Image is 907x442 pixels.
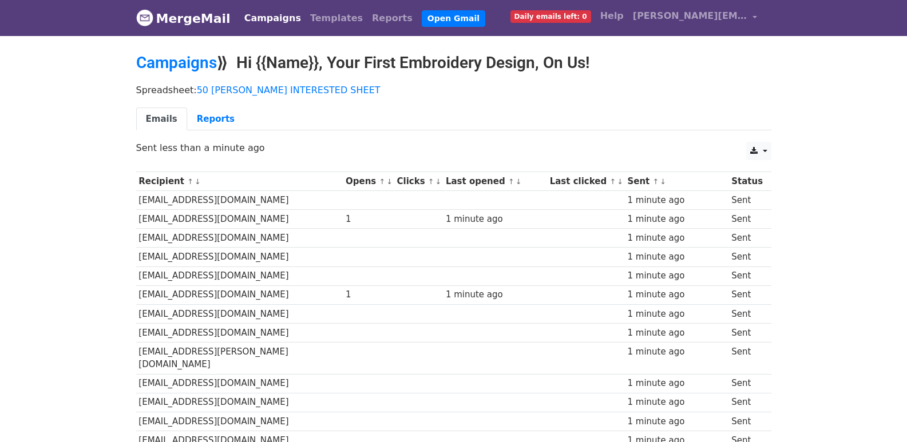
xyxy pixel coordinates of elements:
[728,210,765,229] td: Sent
[627,345,726,359] div: 1 minute ago
[627,377,726,390] div: 1 minute ago
[346,213,391,226] div: 1
[136,9,153,26] img: MergeMail logo
[136,142,771,154] p: Sent less than a minute ago
[625,172,729,191] th: Sent
[136,285,343,304] td: [EMAIL_ADDRESS][DOMAIN_NAME]
[343,172,394,191] th: Opens
[379,177,385,186] a: ↑
[136,323,343,342] td: [EMAIL_ADDRESS][DOMAIN_NAME]
[628,5,762,31] a: [PERSON_NAME][EMAIL_ADDRESS][DOMAIN_NAME]
[728,172,765,191] th: Status
[136,84,771,96] p: Spreadsheet:
[435,177,442,186] a: ↓
[136,53,771,73] h2: ⟫ Hi {{Name}}, Your First Embroidery Design, On Us!
[728,342,765,374] td: Sent
[627,269,726,282] div: 1 minute ago
[627,213,726,226] div: 1 minute ago
[446,213,544,226] div: 1 minute ago
[136,342,343,374] td: [EMAIL_ADDRESS][PERSON_NAME][DOMAIN_NAME]
[596,5,628,27] a: Help
[394,172,443,191] th: Clicks
[506,5,596,27] a: Daily emails left: 0
[627,250,726,264] div: 1 minute ago
[728,229,765,248] td: Sent
[728,248,765,266] td: Sent
[136,229,343,248] td: [EMAIL_ADDRESS][DOMAIN_NAME]
[627,308,726,321] div: 1 minute ago
[195,177,201,186] a: ↓
[547,172,625,191] th: Last clicked
[609,177,616,186] a: ↑
[728,266,765,285] td: Sent
[510,10,591,23] span: Daily emails left: 0
[136,374,343,393] td: [EMAIL_ADDRESS][DOMAIN_NAME]
[728,285,765,304] td: Sent
[136,6,231,30] a: MergeMail
[136,266,343,285] td: [EMAIL_ADDRESS][DOMAIN_NAME]
[187,107,244,131] a: Reports
[197,85,381,95] a: 50 [PERSON_NAME] INTERESTED SHEET
[240,7,306,30] a: Campaigns
[728,191,765,210] td: Sent
[346,288,391,301] div: 1
[728,304,765,323] td: Sent
[627,396,726,409] div: 1 minute ago
[627,194,726,207] div: 1 minute ago
[653,177,659,186] a: ↑
[627,415,726,428] div: 1 minute ago
[627,288,726,301] div: 1 minute ago
[627,326,726,340] div: 1 minute ago
[660,177,666,186] a: ↓
[508,177,514,186] a: ↑
[136,393,343,412] td: [EMAIL_ADDRESS][DOMAIN_NAME]
[367,7,417,30] a: Reports
[187,177,193,186] a: ↑
[728,393,765,412] td: Sent
[627,232,726,245] div: 1 minute ago
[443,172,547,191] th: Last opened
[728,412,765,431] td: Sent
[136,107,187,131] a: Emails
[386,177,393,186] a: ↓
[422,10,485,27] a: Open Gmail
[136,191,343,210] td: [EMAIL_ADDRESS][DOMAIN_NAME]
[516,177,522,186] a: ↓
[728,374,765,393] td: Sent
[428,177,434,186] a: ↑
[633,9,747,23] span: [PERSON_NAME][EMAIL_ADDRESS][DOMAIN_NAME]
[446,288,544,301] div: 1 minute ago
[617,177,623,186] a: ↓
[136,172,343,191] th: Recipient
[136,412,343,431] td: [EMAIL_ADDRESS][DOMAIN_NAME]
[728,323,765,342] td: Sent
[136,210,343,229] td: [EMAIL_ADDRESS][DOMAIN_NAME]
[136,53,217,72] a: Campaigns
[136,248,343,266] td: [EMAIL_ADDRESS][DOMAIN_NAME]
[136,304,343,323] td: [EMAIL_ADDRESS][DOMAIN_NAME]
[306,7,367,30] a: Templates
